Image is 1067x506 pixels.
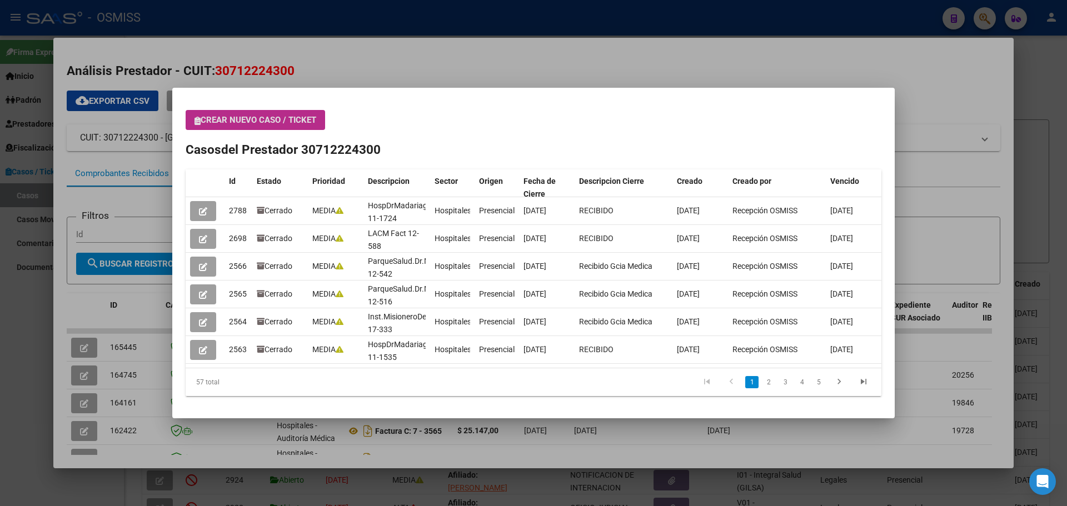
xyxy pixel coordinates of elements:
[312,206,343,215] span: MEDIA
[312,177,345,186] span: Prioridad
[795,376,809,388] a: 4
[696,376,717,388] a: go to first page
[229,345,247,354] span: 2563
[579,262,652,270] span: Recibido Gcia Medica
[479,262,515,270] span: Presencial
[523,262,546,270] span: [DATE]
[312,289,343,298] span: MEDIA
[229,234,247,243] span: 2698
[435,262,471,270] span: Hospitales
[579,317,652,326] span: Recibido Gcia Medica
[732,262,797,270] span: Recepción OSMISS
[677,345,700,354] span: [DATE]
[732,206,797,215] span: Recepción OSMISS
[479,317,515,326] span: Presencial
[368,340,447,362] span: HospDrMadariagaFact 11-1535
[830,262,853,270] span: [DATE]
[732,234,797,243] span: Recepción OSMISS
[257,289,292,298] span: Cerrado
[830,317,853,326] span: [DATE]
[794,373,810,392] li: page 4
[479,234,515,243] span: Presencial
[186,110,325,130] button: Crear nuevo caso / ticket
[677,206,700,215] span: [DATE]
[229,262,247,270] span: 2566
[363,169,430,206] datatable-header-cell: Descripcion
[677,262,700,270] span: [DATE]
[853,376,874,388] a: go to last page
[677,234,700,243] span: [DATE]
[830,177,859,186] span: Vencido
[435,345,471,354] span: Hospitales
[435,317,471,326] span: Hospitales
[368,229,419,251] span: LACM Fact 12-588
[186,141,881,159] h2: Casos
[830,345,853,354] span: [DATE]
[257,262,292,270] span: Cerrado
[312,317,343,326] span: MEDIA
[257,206,292,215] span: Cerrado
[368,257,477,278] span: ParqueSalud.Dr.MadariagaFact 12-542
[732,177,771,186] span: Creado por
[523,317,546,326] span: [DATE]
[229,317,247,326] span: 2564
[779,376,792,388] a: 3
[312,345,343,354] span: MEDIA
[479,289,515,298] span: Presencial
[225,169,252,206] datatable-header-cell: Id
[186,368,323,396] div: 57 total
[677,177,702,186] span: Creado
[368,284,477,306] span: ParqueSalud.Dr.MadariagaFact 12-516
[312,262,343,270] span: MEDIA
[221,142,381,157] span: del Prestador 30712224300
[257,234,292,243] span: Cerrado
[745,376,759,388] a: 1
[312,234,343,243] span: MEDIA
[826,169,881,206] datatable-header-cell: Vencido
[368,177,410,186] span: Descripcion
[308,169,363,206] datatable-header-cell: Prioridad
[732,289,797,298] span: Recepción OSMISS
[435,177,458,186] span: Sector
[523,234,546,243] span: [DATE]
[479,345,515,354] span: Presencial
[575,169,672,206] datatable-header-cell: Descripcion Cierre
[829,376,850,388] a: go to next page
[195,115,316,125] span: Crear nuevo caso / ticket
[1029,468,1056,495] div: Open Intercom Messenger
[830,289,853,298] span: [DATE]
[830,206,853,215] span: [DATE]
[523,345,546,354] span: [DATE]
[475,169,519,206] datatable-header-cell: Origen
[579,345,614,354] span: RECIBIDO
[579,289,652,298] span: Recibido Gcia Medica
[579,177,644,186] span: Descripcion Cierre
[830,234,853,243] span: [DATE]
[677,289,700,298] span: [DATE]
[732,317,797,326] span: Recepción OSMISS
[519,169,575,206] datatable-header-cell: Fecha de Cierre
[579,206,614,215] span: RECIBIDO
[728,169,826,206] datatable-header-cell: Creado por
[677,317,700,326] span: [DATE]
[229,177,236,186] span: Id
[435,289,471,298] span: Hospitales
[812,376,825,388] a: 5
[523,206,546,215] span: [DATE]
[435,234,471,243] span: Hospitales
[479,177,503,186] span: Origen
[257,345,292,354] span: Cerrado
[721,376,742,388] a: go to previous page
[762,376,775,388] a: 2
[252,169,308,206] datatable-header-cell: Estado
[672,169,728,206] datatable-header-cell: Creado
[257,317,292,326] span: Cerrado
[777,373,794,392] li: page 3
[523,177,556,198] span: Fecha de Cierre
[430,169,475,206] datatable-header-cell: Sector
[435,206,471,215] span: Hospitales
[810,373,827,392] li: page 5
[229,206,247,215] span: 2788
[479,206,515,215] span: Presencial
[732,345,797,354] span: Recepción OSMISS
